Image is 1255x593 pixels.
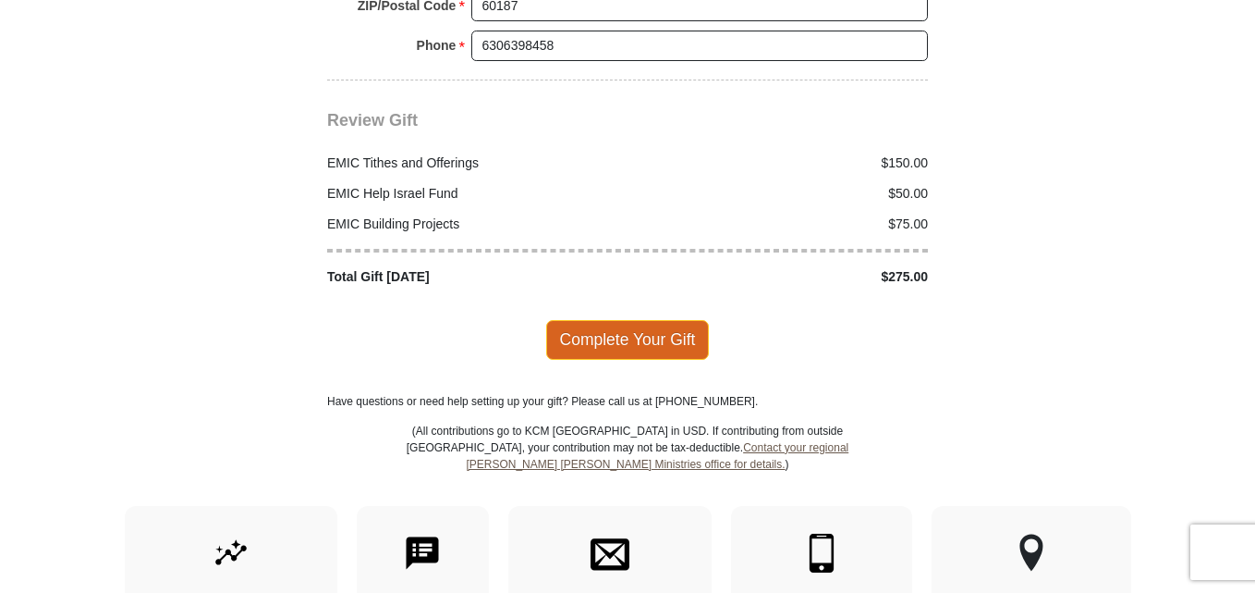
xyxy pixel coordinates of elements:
[403,534,442,573] img: text-to-give.svg
[406,423,849,506] p: (All contributions go to KCM [GEOGRAPHIC_DATA] in USD. If contributing from outside [GEOGRAPHIC_D...
[466,441,848,471] a: Contact your regional [PERSON_NAME] [PERSON_NAME] Ministries office for details.
[1018,534,1044,573] img: other-region
[802,534,841,573] img: mobile.svg
[627,215,938,234] div: $75.00
[417,32,457,58] strong: Phone
[327,111,418,130] span: Review Gift
[546,320,710,359] span: Complete Your Gift
[627,154,938,173] div: $150.00
[318,184,628,204] div: EMIC Help Israel Fund
[627,267,938,287] div: $275.00
[591,534,629,573] img: envelope.svg
[318,215,628,234] div: EMIC Building Projects
[318,154,628,173] div: EMIC Tithes and Offerings
[327,393,928,410] p: Have questions or need help setting up your gift? Please call us at [PHONE_NUMBER].
[212,534,250,573] img: give-by-stock.svg
[627,184,938,204] div: $50.00
[318,267,628,287] div: Total Gift [DATE]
